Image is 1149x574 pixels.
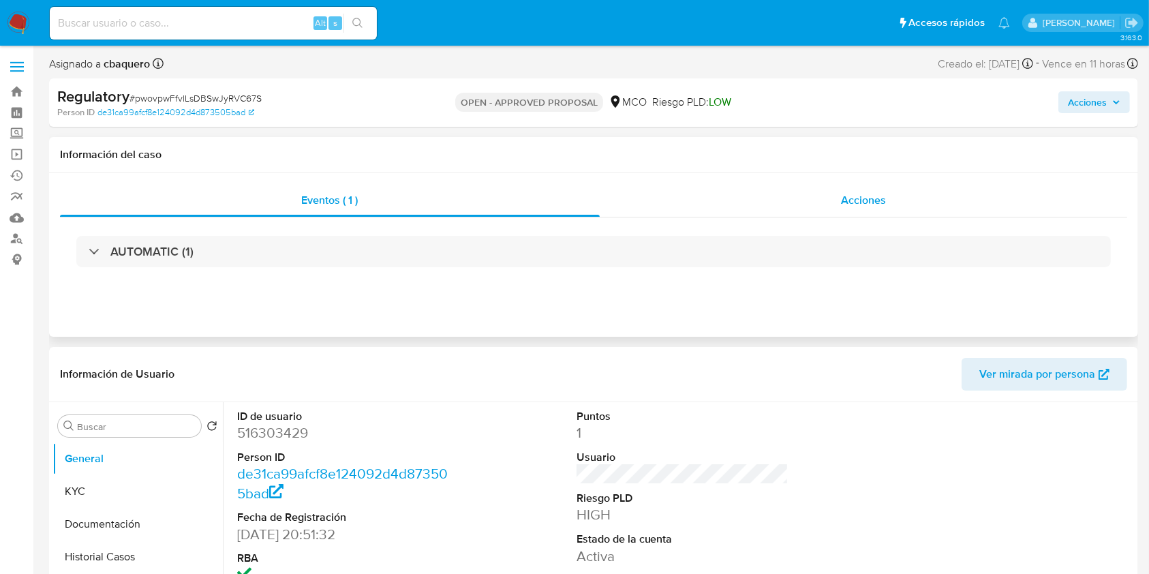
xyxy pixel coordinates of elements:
[57,106,95,119] b: Person ID
[1058,91,1130,113] button: Acciones
[1036,55,1039,73] span: -
[1068,91,1107,113] span: Acciones
[110,244,194,259] h3: AUTOMATIC (1)
[237,423,450,442] dd: 516303429
[652,95,731,110] span: Riesgo PLD:
[577,505,789,524] dd: HIGH
[979,358,1095,391] span: Ver mirada por persona
[333,16,337,29] span: s
[52,541,223,573] button: Historial Casos
[76,236,1111,267] div: AUTOMATIC (1)
[577,450,789,465] dt: Usuario
[315,16,326,29] span: Alt
[60,148,1127,162] h1: Información del caso
[938,55,1033,73] div: Creado el: [DATE]
[52,442,223,475] button: General
[237,450,450,465] dt: Person ID
[237,525,450,544] dd: [DATE] 20:51:32
[709,94,731,110] span: LOW
[998,17,1010,29] a: Notificaciones
[343,14,371,33] button: search-icon
[577,547,789,566] dd: Activa
[577,491,789,506] dt: Riesgo PLD
[455,93,603,112] p: OPEN - APPROVED PROPOSAL
[237,510,450,525] dt: Fecha de Registración
[577,423,789,442] dd: 1
[1124,16,1139,30] a: Salir
[60,367,174,381] h1: Información de Usuario
[609,95,647,110] div: MCO
[63,421,74,432] button: Buscar
[908,16,985,30] span: Accesos rápidos
[237,551,450,566] dt: RBA
[1042,57,1125,72] span: Vence en 11 horas
[77,421,196,433] input: Buscar
[57,85,129,107] b: Regulatory
[1043,16,1120,29] p: david.marinmartinez@mercadolibre.com.co
[49,57,150,72] span: Asignado a
[50,14,377,32] input: Buscar usuario o caso...
[841,192,886,208] span: Acciones
[237,409,450,424] dt: ID de usuario
[962,358,1127,391] button: Ver mirada por persona
[97,106,254,119] a: de31ca99afcf8e124092d4d873505bad
[577,532,789,547] dt: Estado de la cuenta
[52,475,223,508] button: KYC
[206,421,217,436] button: Volver al orden por defecto
[52,508,223,541] button: Documentación
[577,409,789,424] dt: Puntos
[237,464,448,502] a: de31ca99afcf8e124092d4d873505bad
[101,56,150,72] b: cbaquero
[129,91,262,105] span: # pwovpwFfvlLsDBSwJyRVC67S
[301,192,358,208] span: Eventos ( 1 )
